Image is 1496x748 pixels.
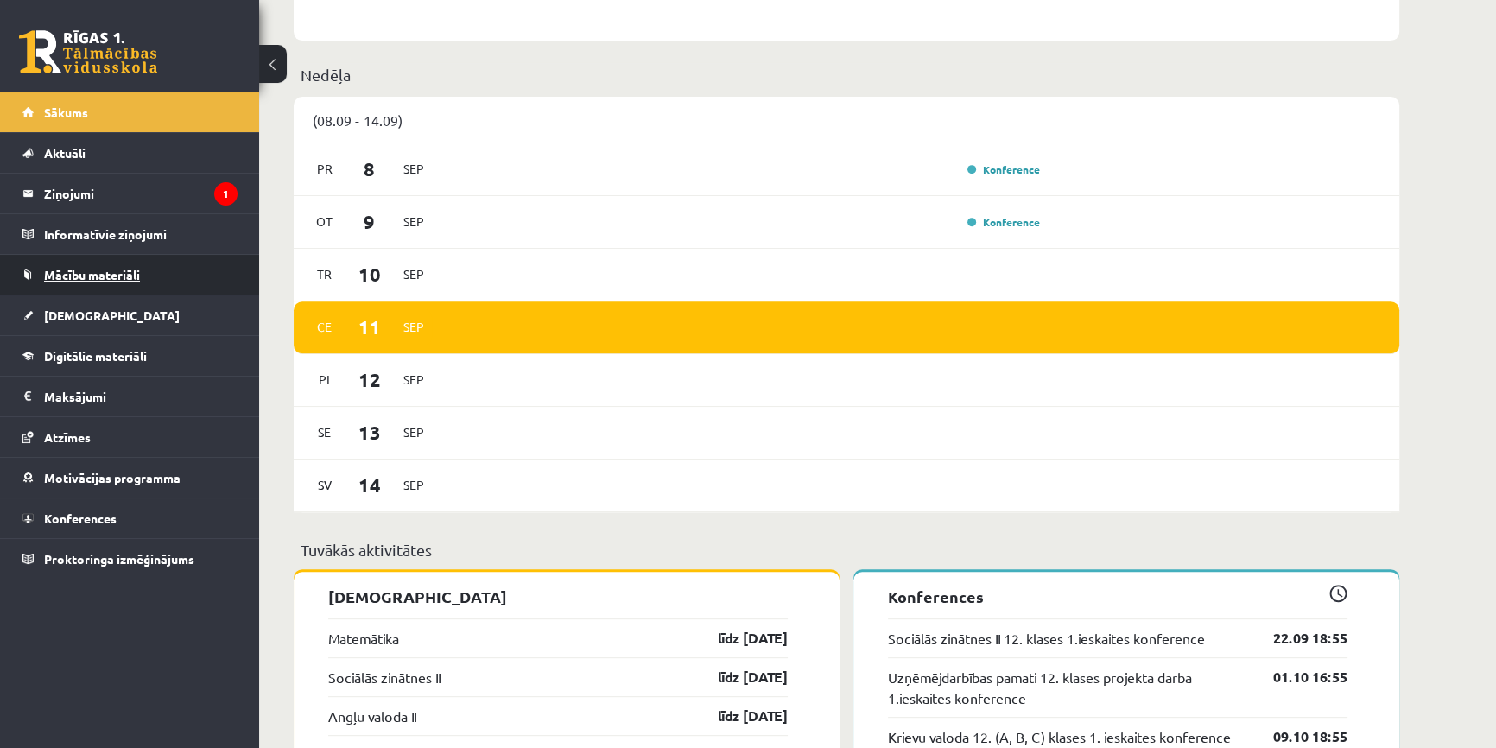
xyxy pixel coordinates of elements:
[22,377,238,416] a: Maksājumi
[1247,667,1347,688] a: 01.10 16:55
[888,667,1247,708] a: Uzņēmējdarbības pamati 12. klases projekta darba 1.ieskaites konference
[888,726,1231,747] a: Krievu valoda 12. (A, B, C) klases 1. ieskaites konference
[967,215,1040,229] a: Konference
[396,419,432,446] span: Sep
[44,174,238,213] legend: Ziņojumi
[44,377,238,416] legend: Maksājumi
[888,628,1205,649] a: Sociālās zinātnes II 12. klases 1.ieskaites konference
[22,498,238,538] a: Konferences
[307,472,343,498] span: Sv
[328,706,416,726] a: Angļu valoda II
[22,92,238,132] a: Sākums
[44,307,180,323] span: [DEMOGRAPHIC_DATA]
[888,585,1347,608] p: Konferences
[22,295,238,335] a: [DEMOGRAPHIC_DATA]
[22,539,238,579] a: Proktoringa izmēģinājums
[22,214,238,254] a: Informatīvie ziņojumi
[307,366,343,393] span: Pi
[307,208,343,235] span: Ot
[396,261,432,288] span: Sep
[44,470,181,485] span: Motivācijas programma
[343,365,396,394] span: 12
[307,261,343,288] span: Tr
[307,155,343,182] span: Pr
[301,63,1392,86] p: Nedēļa
[294,97,1399,143] div: (08.09 - 14.09)
[22,458,238,498] a: Motivācijas programma
[396,208,432,235] span: Sep
[44,429,91,445] span: Atzīmes
[44,105,88,120] span: Sākums
[343,418,396,447] span: 13
[688,667,788,688] a: līdz [DATE]
[343,471,396,499] span: 14
[1247,726,1347,747] a: 09.10 18:55
[22,255,238,295] a: Mācību materiāli
[22,417,238,457] a: Atzīmes
[328,628,399,649] a: Matemātika
[688,706,788,726] a: līdz [DATE]
[22,174,238,213] a: Ziņojumi1
[396,155,432,182] span: Sep
[22,133,238,173] a: Aktuāli
[44,551,194,567] span: Proktoringa izmēģinājums
[396,472,432,498] span: Sep
[343,155,396,183] span: 8
[307,314,343,340] span: Ce
[44,214,238,254] legend: Informatīvie ziņojumi
[214,182,238,206] i: 1
[396,314,432,340] span: Sep
[22,336,238,376] a: Digitālie materiāli
[307,419,343,446] span: Se
[343,207,396,236] span: 9
[44,510,117,526] span: Konferences
[343,313,396,341] span: 11
[328,585,788,608] p: [DEMOGRAPHIC_DATA]
[19,30,157,73] a: Rīgas 1. Tālmācības vidusskola
[1247,628,1347,649] a: 22.09 18:55
[44,348,147,364] span: Digitālie materiāli
[328,667,441,688] a: Sociālās zinātnes II
[44,145,86,161] span: Aktuāli
[343,260,396,288] span: 10
[301,538,1392,561] p: Tuvākās aktivitātes
[44,267,140,282] span: Mācību materiāli
[688,628,788,649] a: līdz [DATE]
[396,366,432,393] span: Sep
[967,162,1040,176] a: Konference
